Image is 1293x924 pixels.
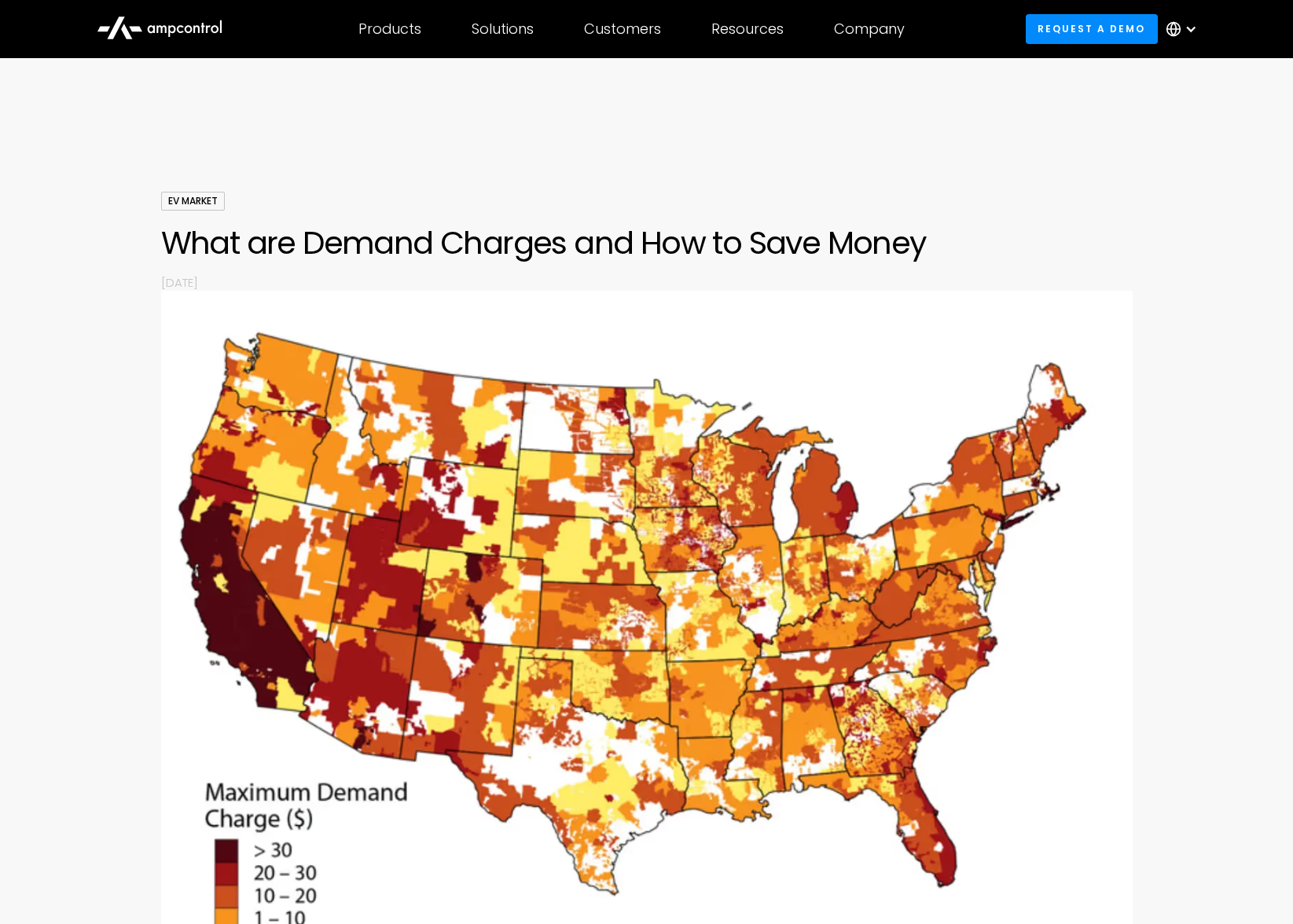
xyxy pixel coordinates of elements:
[161,274,1133,291] p: [DATE]
[358,20,421,38] div: Products
[834,20,905,38] div: Company
[711,20,784,38] div: Resources
[584,20,661,38] div: Customers
[161,192,225,211] div: EV Market
[161,224,1133,262] h1: What are Demand Charges and How to Save Money
[472,20,534,38] div: Solutions
[1026,14,1158,43] a: Request a demo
